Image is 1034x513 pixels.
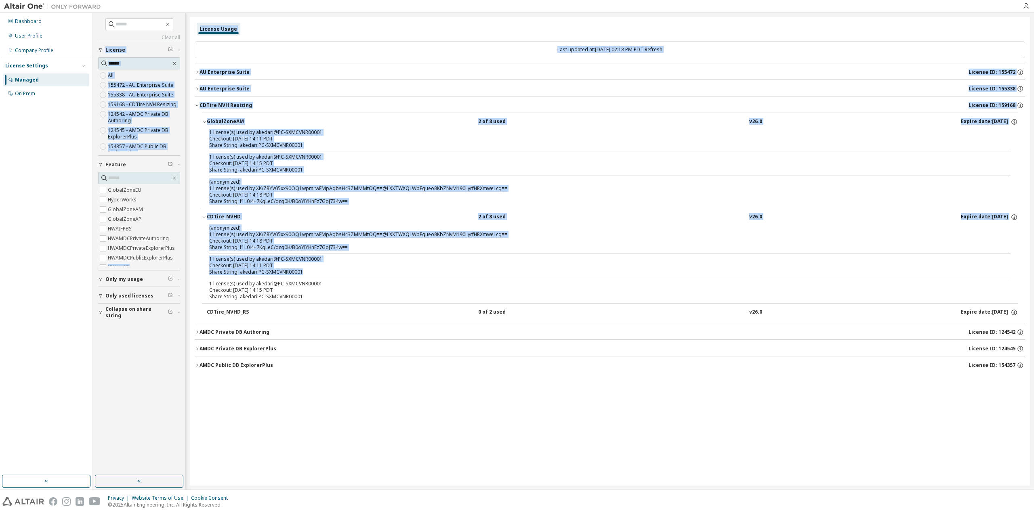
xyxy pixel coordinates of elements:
img: instagram.svg [62,497,71,506]
label: HyperWorks [108,195,138,205]
button: CDTire_NVHD2 of 8 usedv26.0Expire date:[DATE] [202,208,1018,226]
span: Clear filter [168,161,173,168]
div: Checkout: [DATE] 14:15 PDT [209,287,991,293]
div: 0 of 2 used [478,309,551,316]
div: Share String: akedari:PC-SXMCVNR00001 [209,167,991,173]
div: 1 license(s) used by akedari@PC-SXMCVNR00001 [209,129,991,136]
label: HWAMDCPrivateAuthoring [108,234,170,243]
span: Collapse on share string [105,306,168,319]
img: altair_logo.svg [2,497,44,506]
label: HWAWPF [108,263,130,272]
div: Managed [15,77,39,83]
div: 1 license(s) used by akedari@PC-SXMCVNR00001 [209,154,991,160]
div: User Profile [15,33,42,39]
div: 1 license(s) used by akedari@PC-SXMCVNR00001 [209,256,991,262]
div: Last updated at: [DATE] 02:18 PM PDT [195,41,1025,58]
span: License ID: 154357 [969,362,1015,369]
div: Dashboard [15,18,42,25]
div: Expire date: [DATE] [961,309,1018,316]
button: AU Enterprise SuiteLicense ID: 155472 [195,63,1025,81]
button: Only my usage [98,270,180,288]
div: On Prem [15,90,35,97]
div: Share String: akedari:PC-SXMCVNR00001 [209,142,991,149]
label: 155338 - AU Enterprise Suite [108,90,175,100]
button: AMDC Private DB ExplorerPlusLicense ID: 124545 [195,340,1025,358]
span: License [105,47,125,53]
p: (anonymized) [209,224,991,231]
label: 124545 - AMDC Private DB ExplorerPlus [108,126,180,142]
div: License Settings [5,63,48,69]
div: License Usage [200,26,237,32]
button: CDTire_NVHD_RS0 of 2 usedv26.0Expire date:[DATE] [207,304,1018,321]
div: Website Terms of Use [132,495,191,501]
button: CDTire NVH ResizingLicense ID: 159168 [195,96,1025,114]
div: Checkout: [DATE] 14:15 PDT [209,160,991,167]
div: AMDC Public DB ExplorerPlus [200,362,273,369]
div: 1 license(s) used by XK/ZRYV05xx90OQ1wpmrwFMpAgbsH43ZMMMtOQ==@LXXTWXQLWbEgueo8KbZNvM190LyrfHRXmwe... [209,178,991,192]
div: Share String: f1L0i4+7KgLeC/qcq0H/B0oYlYHnFz7GoJ734w== [209,198,991,205]
button: AU Enterprise SuiteLicense ID: 155338 [195,80,1025,98]
div: AMDC Private DB ExplorerPlus [200,345,276,352]
span: Clear filter [168,276,173,283]
span: Only my usage [105,276,143,283]
div: Expire date: [DATE] [961,214,1018,221]
div: Expire date: [DATE] [961,118,1018,126]
button: AMDC Private DB AuthoringLicense ID: 124542 [195,323,1025,341]
a: Clear all [98,34,180,41]
div: v26.0 [749,214,762,221]
div: 2 of 8 used [478,214,551,221]
div: CDTire_NVHD_RS [207,309,280,316]
label: 159168 - CDTire NVH Resizing [108,100,178,109]
div: Privacy [108,495,132,501]
label: HWAIFPBS [108,224,133,234]
img: linkedin.svg [76,497,84,506]
span: License ID: 159168 [969,102,1015,109]
div: Checkout: [DATE] 14:11 PDT [209,262,991,269]
div: 2 of 8 used [478,118,551,126]
button: AMDC Public DB ExplorerPlusLicense ID: 154357 [195,356,1025,374]
label: GlobalZoneAM [108,205,145,214]
button: Collapse on share string [98,304,180,321]
p: (anonymized) [209,178,991,185]
label: 154357 - AMDC Public DB ExplorerPlus [108,142,180,158]
div: Company Profile [15,47,53,54]
span: License ID: 155338 [969,86,1015,92]
div: AU Enterprise Suite [200,86,250,92]
label: GlobalZoneAP [108,214,143,224]
span: Only used licenses [105,293,153,299]
p: © 2025 Altair Engineering, Inc. All Rights Reserved. [108,501,233,508]
div: 1 license(s) used by XK/ZRYV05xx90OQ1wpmrwFMpAgbsH43ZMMMtOQ==@LXXTWXQLWbEgueo8KbZNvM190LyrfHRXmwe... [209,224,991,238]
div: CDTire NVH Resizing [200,102,252,109]
div: AU Enterprise Suite [200,69,250,75]
div: Share String: akedari:PC-SXMCVNR00001 [209,269,991,275]
div: v26.0 [749,309,762,316]
label: HWAMDCPublicExplorerPlus [108,253,174,263]
button: GlobalZoneAM2 of 8 usedv26.0Expire date:[DATE] [202,113,1018,131]
div: v26.0 [749,118,762,126]
button: Only used licenses [98,287,180,305]
span: Clear filter [168,47,173,53]
div: Checkout: [DATE] 14:11 PDT [209,136,991,142]
span: License ID: 124545 [969,345,1015,352]
span: License ID: 155472 [969,69,1015,75]
div: Checkout: [DATE] 14:18 PDT [209,238,991,244]
img: Altair One [4,2,105,10]
label: HWAMDCPrivateExplorerPlus [108,243,177,253]
label: 155472 - AU Enterprise Suite [108,80,175,90]
div: Cookie Consent [191,495,233,501]
span: Clear filter [168,309,173,316]
div: 1 license(s) used by akedari@PC-SXMCVNR00001 [209,281,991,287]
div: Share String: akedari:PC-SXMCVNR00001 [209,293,991,300]
div: Share String: f1L0i4+7KgLeC/qcq0H/B0oYlYHnFz7GoJ734w== [209,244,991,251]
a: Refresh [645,46,662,53]
label: GlobalZoneEU [108,185,143,195]
span: Clear filter [168,293,173,299]
label: 124542 - AMDC Private DB Authoring [108,109,180,126]
div: Checkout: [DATE] 14:18 PDT [209,192,991,198]
div: AMDC Private DB Authoring [200,329,269,335]
span: Feature [105,161,126,168]
label: All [108,71,115,80]
img: youtube.svg [89,497,101,506]
div: CDTire_NVHD [207,214,280,221]
span: License ID: 124542 [969,329,1015,335]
